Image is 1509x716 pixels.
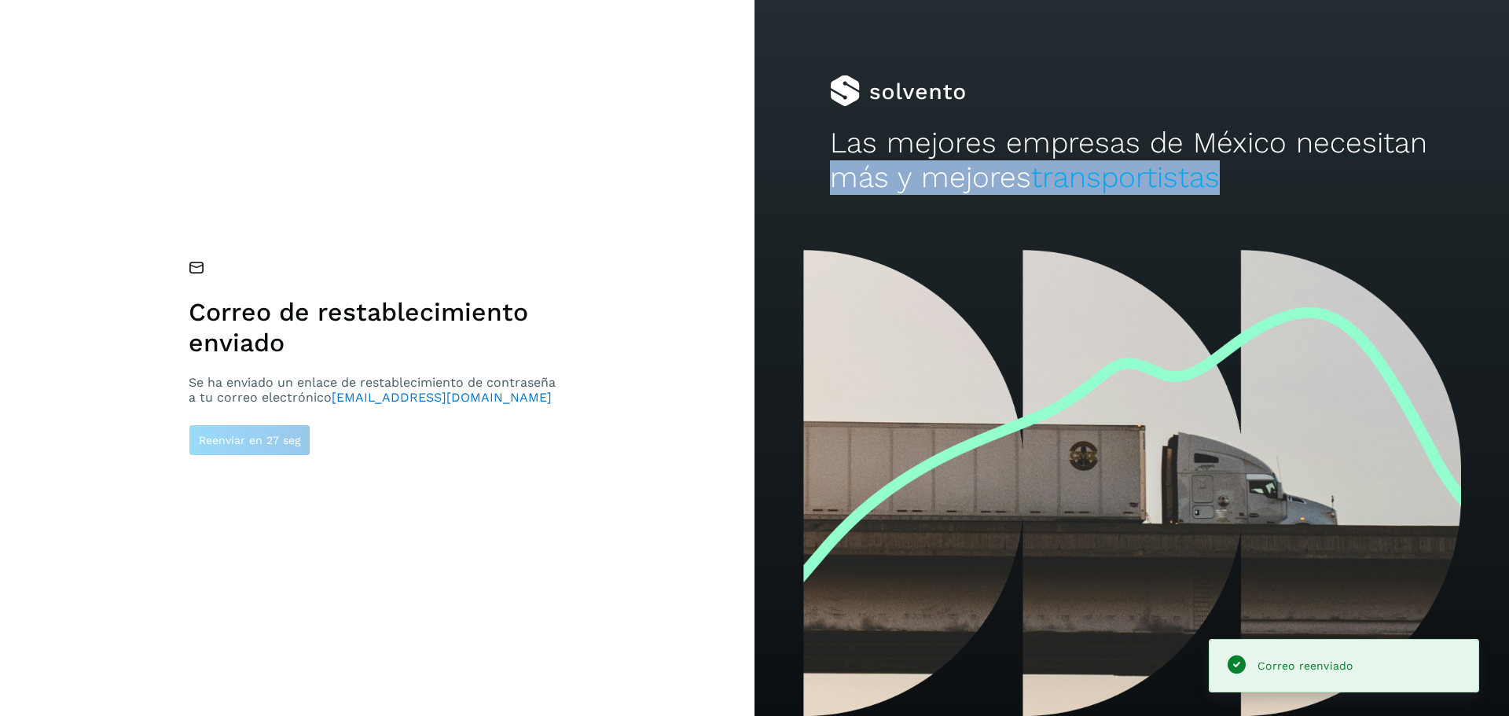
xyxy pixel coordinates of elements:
[830,126,1434,196] h2: Las mejores empresas de México necesitan más y mejores
[189,297,562,358] h1: Correo de restablecimiento enviado
[189,375,562,405] p: Se ha enviado un enlace de restablecimiento de contraseña a tu correo electrónico
[332,390,552,405] span: [EMAIL_ADDRESS][DOMAIN_NAME]
[1257,659,1353,672] span: Correo reenviado
[1031,160,1220,194] span: transportistas
[199,435,300,446] span: Reenviar en 27 seg
[189,424,310,456] button: Reenviar en 27 seg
